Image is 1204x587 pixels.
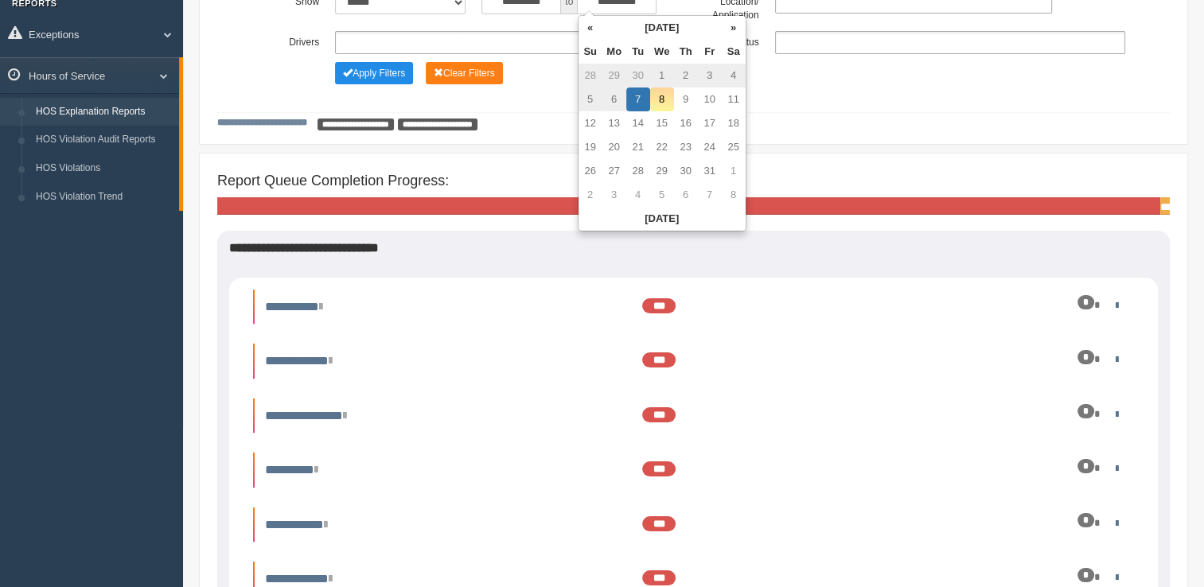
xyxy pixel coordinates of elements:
td: 6 [602,87,626,111]
td: 28 [579,64,602,87]
td: 23 [674,135,698,159]
td: 16 [674,111,698,135]
td: 7 [626,87,650,111]
th: Su [579,40,602,64]
button: Change Filter Options [426,62,503,84]
td: 20 [602,135,626,159]
a: HOS Explanation Reports [29,98,179,126]
td: 19 [579,135,602,159]
td: 2 [579,183,602,207]
td: 30 [626,64,650,87]
th: Th [674,40,698,64]
td: 12 [579,111,602,135]
td: 7 [698,183,722,207]
a: HOS Violations [29,154,179,183]
td: 14 [626,111,650,135]
td: 5 [650,183,674,207]
td: 4 [722,64,746,87]
td: 1 [722,159,746,183]
li: Expand [253,507,1134,542]
label: Drivers [254,31,327,50]
td: 13 [602,111,626,135]
td: 31 [698,159,722,183]
li: Expand [253,453,1134,488]
td: 26 [579,159,602,183]
th: [DATE] [579,207,746,231]
td: 8 [650,87,674,111]
a: HOS Violation Audit Reports [29,126,179,154]
td: 5 [579,87,602,111]
td: 3 [698,64,722,87]
td: 21 [626,135,650,159]
td: 27 [602,159,626,183]
td: 8 [722,183,746,207]
h4: Report Queue Completion Progress: [217,173,1170,189]
td: 10 [698,87,722,111]
td: 22 [650,135,674,159]
th: Fr [698,40,722,64]
th: Sa [722,40,746,64]
td: 29 [650,159,674,183]
td: 2 [674,64,698,87]
li: Expand [253,344,1134,379]
td: 25 [722,135,746,159]
td: 28 [626,159,650,183]
li: Expand [253,398,1134,433]
th: Tu [626,40,650,64]
td: 24 [698,135,722,159]
td: 11 [722,87,746,111]
th: We [650,40,674,64]
th: « [579,16,602,40]
a: HOS Violation Trend [29,183,179,212]
th: [DATE] [602,16,722,40]
td: 4 [626,183,650,207]
td: 15 [650,111,674,135]
td: 9 [674,87,698,111]
td: 17 [698,111,722,135]
th: » [722,16,746,40]
td: 29 [602,64,626,87]
td: 6 [674,183,698,207]
td: 30 [674,159,698,183]
li: Expand [253,290,1134,325]
td: 18 [722,111,746,135]
td: 3 [602,183,626,207]
th: Mo [602,40,626,64]
button: Change Filter Options [335,62,413,84]
td: 1 [650,64,674,87]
